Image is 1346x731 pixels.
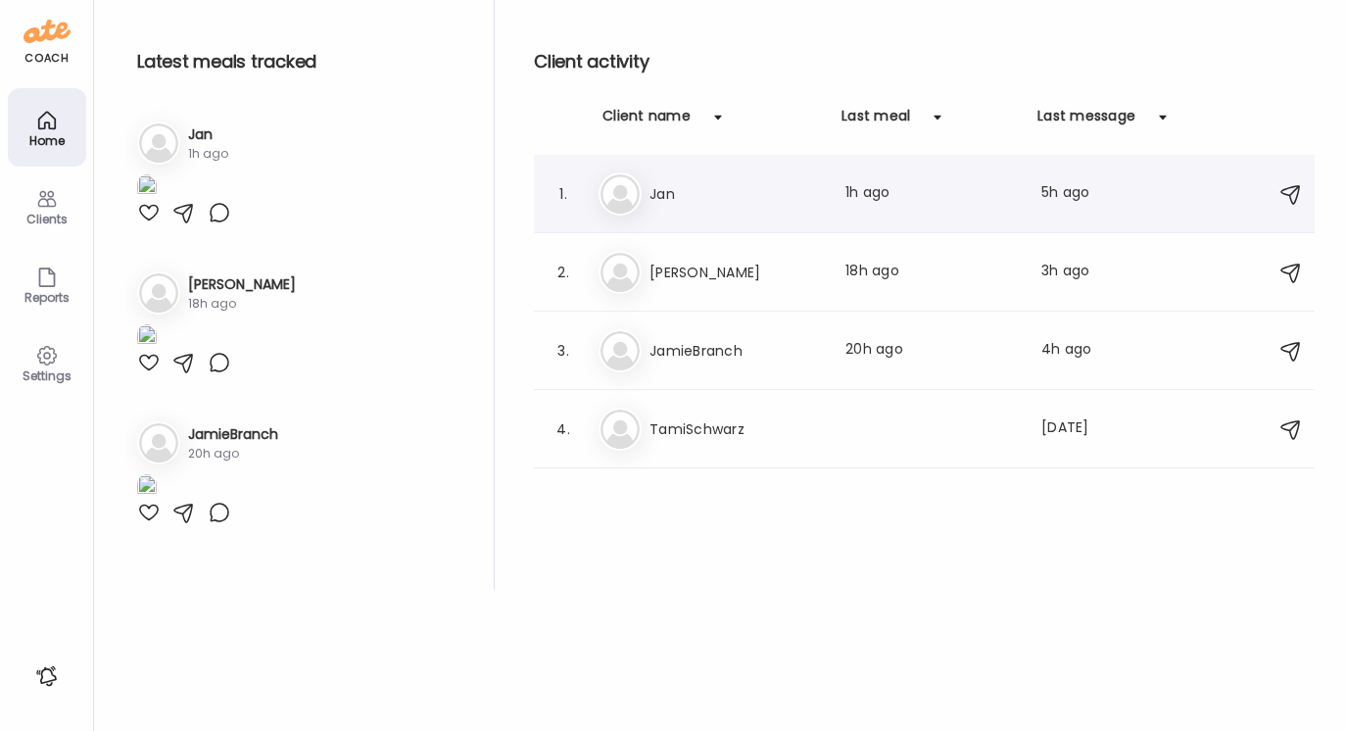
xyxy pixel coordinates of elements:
img: bg-avatar-default.svg [139,423,178,463]
h3: Jan [188,124,228,145]
div: 1h ago [188,145,228,163]
img: bg-avatar-default.svg [139,123,178,163]
div: 3. [552,339,575,363]
h2: Client activity [534,47,1315,76]
div: 1. [552,182,575,206]
div: [DATE] [1041,417,1118,441]
img: images%2FgxsDnAh2j9WNQYhcT5jOtutxUNC2%2FWpj5RksmUSKl5HHjlWeR%2FKAvGkOYctaE2y2R3Mmc9_1080 [137,174,157,201]
div: 4. [552,417,575,441]
img: bg-avatar-default.svg [601,174,640,214]
div: 18h ago [845,261,1018,284]
img: bg-avatar-default.svg [601,331,640,370]
img: bg-avatar-default.svg [601,253,640,292]
h3: TamiSchwarz [649,417,822,441]
img: images%2F34M9xvfC7VOFbuVuzn79gX2qEI22%2FtkReTdtFBbE4XcKTOkzK%2FSu50waWnP4U7VrOt650O_1080 [137,324,157,351]
h2: Latest meals tracked [137,47,462,76]
div: 20h ago [188,445,278,463]
h3: [PERSON_NAME] [649,261,822,284]
div: 3h ago [1041,261,1118,284]
img: bg-avatar-default.svg [601,410,640,449]
div: Home [12,134,82,147]
h3: JamieBranch [188,424,278,445]
img: bg-avatar-default.svg [139,273,178,313]
div: 18h ago [188,295,296,313]
div: Settings [12,369,82,382]
div: 5h ago [1041,182,1118,206]
div: Last meal [841,106,910,137]
div: coach [24,50,69,67]
h3: JamieBranch [649,339,822,363]
div: 2. [552,261,575,284]
div: Clients [12,213,82,225]
div: 4h ago [1041,339,1118,363]
img: images%2FXImTVQBs16eZqGQ4AKMzePIDoFr2%2FwqU9UmQS71kZ5M3CFbnN%2FJ8J19aJ99tZVNhuHcKUl_1080 [137,474,157,501]
h3: [PERSON_NAME] [188,274,296,295]
div: 20h ago [845,339,1018,363]
img: ate [24,16,71,47]
div: Last message [1037,106,1135,137]
h3: Jan [649,182,822,206]
div: Reports [12,291,82,304]
div: Client name [602,106,691,137]
div: 1h ago [845,182,1018,206]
